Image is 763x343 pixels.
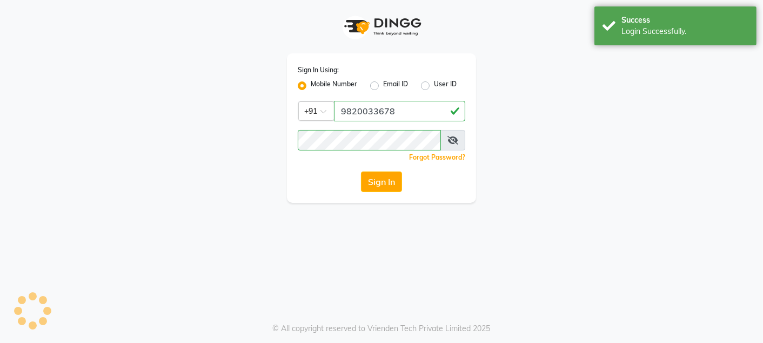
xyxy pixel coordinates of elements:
a: Forgot Password? [409,153,465,161]
label: Sign In Using: [298,65,339,75]
label: Email ID [383,79,408,92]
img: logo1.svg [338,11,425,43]
label: Mobile Number [311,79,357,92]
input: Username [298,130,441,150]
button: Sign In [361,172,402,192]
input: Username [334,101,465,121]
label: User ID [434,79,457,92]
div: Login Successfully. [621,26,748,37]
div: Success [621,15,748,26]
